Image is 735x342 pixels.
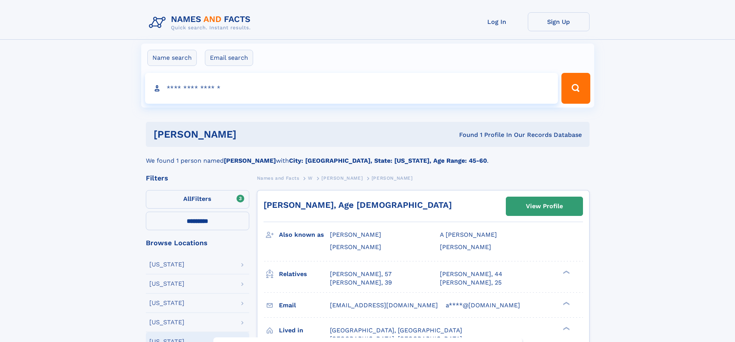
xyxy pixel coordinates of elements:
[146,190,249,209] label: Filters
[145,73,558,104] input: search input
[506,197,583,216] a: View Profile
[147,50,197,66] label: Name search
[466,12,528,31] a: Log In
[440,270,502,278] a: [PERSON_NAME], 44
[146,175,249,182] div: Filters
[528,12,590,31] a: Sign Up
[279,228,330,241] h3: Also known as
[224,157,276,164] b: [PERSON_NAME]
[330,302,438,309] span: [EMAIL_ADDRESS][DOMAIN_NAME]
[149,261,184,268] div: [US_STATE]
[279,299,330,312] h3: Email
[440,243,491,251] span: [PERSON_NAME]
[149,319,184,325] div: [US_STATE]
[330,231,381,238] span: [PERSON_NAME]
[289,157,487,164] b: City: [GEOGRAPHIC_DATA], State: [US_STATE], Age Range: 45-60
[561,301,570,306] div: ❯
[205,50,253,66] label: Email search
[526,197,563,215] div: View Profile
[308,173,313,183] a: W
[264,200,452,210] a: [PERSON_NAME], Age [DEMOGRAPHIC_DATA]
[561,73,590,104] button: Search Button
[348,131,582,139] div: Found 1 Profile In Our Records Database
[561,326,570,331] div: ❯
[183,195,191,202] span: All
[146,239,249,246] div: Browse Locations
[330,243,381,251] span: [PERSON_NAME]
[257,173,299,183] a: Names and Facts
[149,281,184,287] div: [US_STATE]
[149,300,184,306] div: [US_STATE]
[321,175,363,181] span: [PERSON_NAME]
[330,327,462,334] span: [GEOGRAPHIC_DATA], [GEOGRAPHIC_DATA]
[330,278,392,287] a: [PERSON_NAME], 39
[330,270,392,278] a: [PERSON_NAME], 57
[279,268,330,281] h3: Relatives
[308,175,313,181] span: W
[279,324,330,337] h3: Lived in
[440,278,502,287] a: [PERSON_NAME], 25
[154,130,348,139] h1: [PERSON_NAME]
[146,12,257,33] img: Logo Names and Facts
[146,147,590,165] div: We found 1 person named with .
[321,173,363,183] a: [PERSON_NAME]
[372,175,413,181] span: [PERSON_NAME]
[561,270,570,275] div: ❯
[440,231,497,238] span: A [PERSON_NAME]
